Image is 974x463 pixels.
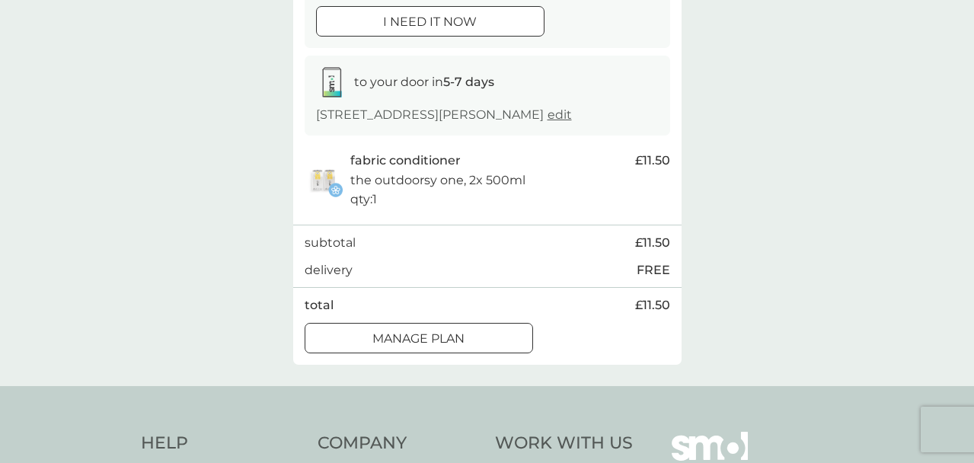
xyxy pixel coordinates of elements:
p: Manage plan [372,329,465,349]
p: fabric conditioner [350,151,461,171]
p: i need it now [383,12,477,32]
span: £11.50 [635,233,670,253]
button: Manage plan [305,323,533,353]
strong: 5-7 days [443,75,494,89]
span: £11.50 [635,151,670,171]
span: to your door in [354,75,494,89]
h4: Help [141,432,303,455]
span: £11.50 [635,295,670,315]
p: subtotal [305,233,356,253]
p: [STREET_ADDRESS][PERSON_NAME] [316,105,572,125]
h4: Work With Us [495,432,633,455]
p: the outdoorsy one, 2x 500ml [350,171,525,190]
p: FREE [637,260,670,280]
h4: Company [318,432,480,455]
p: qty : 1 [350,190,377,209]
p: delivery [305,260,353,280]
button: i need it now [316,6,544,37]
a: edit [548,107,572,122]
p: total [305,295,334,315]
